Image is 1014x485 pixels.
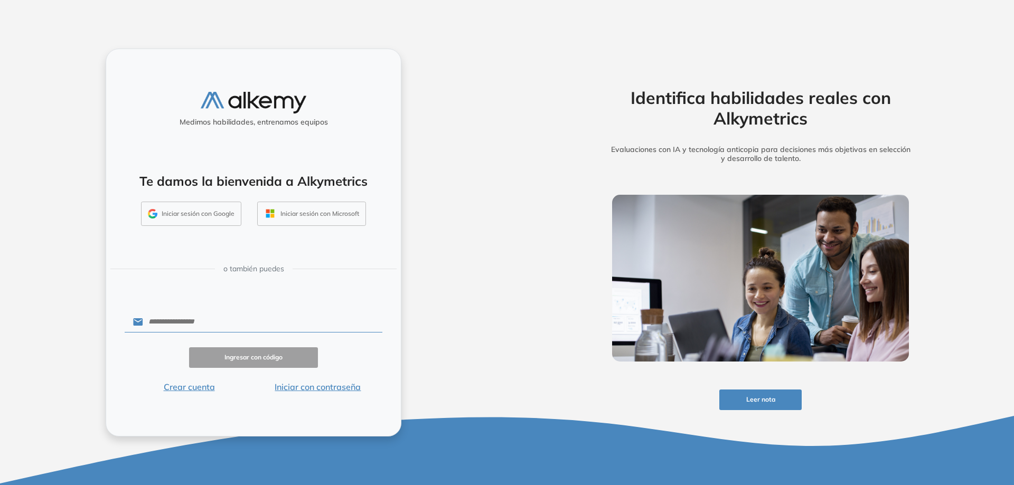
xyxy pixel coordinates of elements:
[141,202,241,226] button: Iniciar sesión con Google
[596,145,925,163] h5: Evaluaciones con IA y tecnología anticopia para decisiones más objetivas en selección y desarroll...
[148,209,157,218] img: GMAIL_ICON
[110,118,397,127] h5: Medimos habilidades, entrenamos equipos
[612,195,909,362] img: img-more-info
[253,381,382,393] button: Iniciar con contraseña
[120,174,387,189] h4: Te damos la bienvenida a Alkymetrics
[223,263,284,274] span: o también puedes
[257,202,366,226] button: Iniciar sesión con Microsoft
[201,92,306,113] img: logo-alkemy
[264,207,276,220] img: OUTLOOK_ICON
[189,347,318,368] button: Ingresar con código
[596,88,925,128] h2: Identifica habilidades reales con Alkymetrics
[125,381,253,393] button: Crear cuenta
[719,389,802,410] button: Leer nota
